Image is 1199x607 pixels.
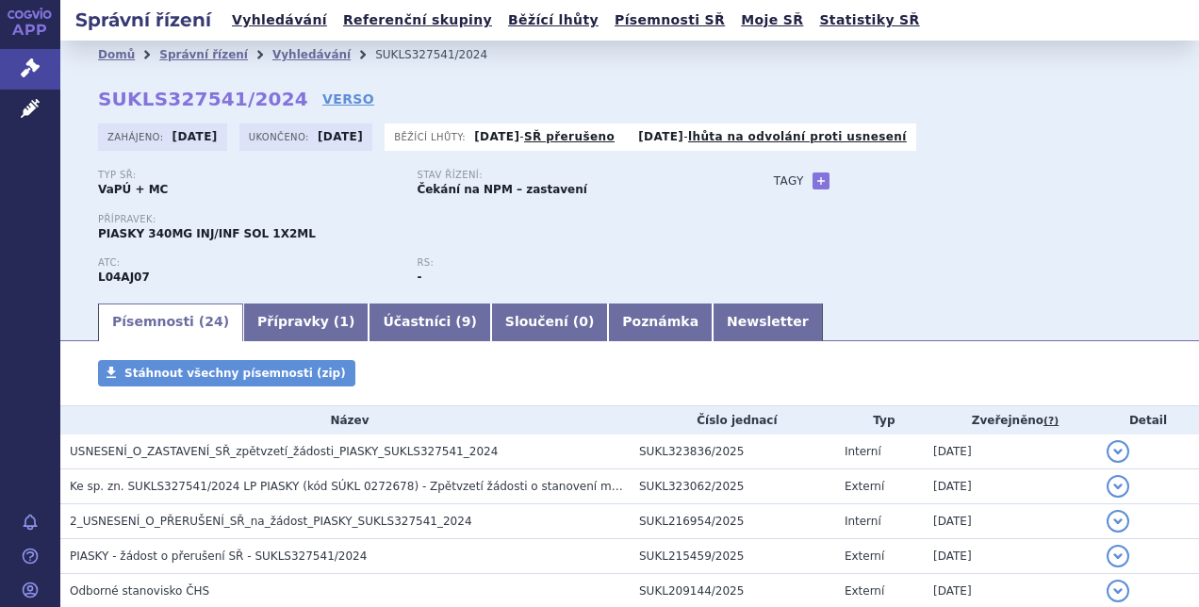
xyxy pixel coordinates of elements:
p: - [474,129,615,144]
button: detail [1107,545,1129,567]
th: Číslo jednací [630,406,835,435]
a: Přípravky (1) [243,303,369,341]
span: Externí [845,584,884,598]
span: Externí [845,550,884,563]
span: Externí [845,480,884,493]
strong: [DATE] [474,130,519,143]
a: Newsletter [713,303,823,341]
a: VERSO [322,90,374,108]
span: Zahájeno: [107,129,167,144]
td: SUKL323062/2025 [630,469,835,504]
span: Ke sp. zn. SUKLS327541/2024 LP PIASKY (kód SÚKL 0272678) - Zpětvzetí žádosti o stanovení max.ceny... [70,480,810,493]
strong: VaPÚ + MC [98,183,168,196]
span: Běžící lhůty: [394,129,469,144]
a: Stáhnout všechny písemnosti (zip) [98,360,355,386]
strong: [DATE] [172,130,218,143]
th: Název [60,406,630,435]
th: Typ [835,406,924,435]
span: PIASKY - žádost o přerušení SŘ - SUKLS327541/2024 [70,550,367,563]
p: - [638,129,907,144]
th: Detail [1097,406,1199,435]
a: Domů [98,48,135,61]
p: ATC: [98,257,398,269]
p: Přípravek: [98,214,736,225]
a: Sloučení (0) [491,303,608,341]
strong: [DATE] [638,130,683,143]
strong: SUKLS327541/2024 [98,88,308,110]
p: Stav řízení: [417,170,716,181]
span: 1 [339,314,349,329]
button: detail [1107,580,1129,602]
strong: Čekání na NPM – zastavení [417,183,587,196]
h3: Tagy [774,170,804,192]
abbr: (?) [1043,415,1059,428]
a: Vyhledávání [226,8,333,33]
a: Běžící lhůty [502,8,604,33]
td: [DATE] [924,539,1097,574]
a: Písemnosti (24) [98,303,243,341]
a: Poznámka [608,303,713,341]
span: 2_USNESENÍ_O_PŘERUŠENÍ_SŘ_na_žádost_PIASKY_SUKLS327541_2024 [70,515,472,528]
span: Interní [845,445,881,458]
span: Stáhnout všechny písemnosti (zip) [124,367,346,380]
a: Moje SŘ [735,8,809,33]
span: PIASKY 340MG INJ/INF SOL 1X2ML [98,227,316,240]
th: Zveřejněno [924,406,1097,435]
td: SUKL216954/2025 [630,504,835,539]
td: SUKL215459/2025 [630,539,835,574]
span: 24 [205,314,222,329]
td: [DATE] [924,469,1097,504]
a: Účastníci (9) [369,303,490,341]
span: Interní [845,515,881,528]
span: 9 [462,314,471,329]
strong: [DATE] [318,130,363,143]
span: 0 [579,314,588,329]
a: SŘ přerušeno [524,130,615,143]
a: + [813,172,829,189]
strong: KROVALIMAB [98,271,150,284]
span: USNESENÍ_O_ZASTAVENÍ_SŘ_zpětvzetí_žádosti_PIASKY_SUKLS327541_2024 [70,445,498,458]
strong: - [417,271,421,284]
a: Písemnosti SŘ [609,8,731,33]
a: Statistiky SŘ [813,8,925,33]
li: SUKLS327541/2024 [375,41,512,69]
td: [DATE] [924,504,1097,539]
span: Ukončeno: [249,129,313,144]
button: detail [1107,510,1129,533]
span: Odborné stanovisko ČHS [70,584,209,598]
td: [DATE] [924,435,1097,469]
a: Referenční skupiny [337,8,498,33]
td: SUKL323836/2025 [630,435,835,469]
h2: Správní řízení [60,7,226,33]
a: Správní řízení [159,48,248,61]
p: Typ SŘ: [98,170,398,181]
a: lhůta na odvolání proti usnesení [688,130,907,143]
a: Vyhledávání [272,48,351,61]
button: detail [1107,440,1129,463]
button: detail [1107,475,1129,498]
p: RS: [417,257,716,269]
